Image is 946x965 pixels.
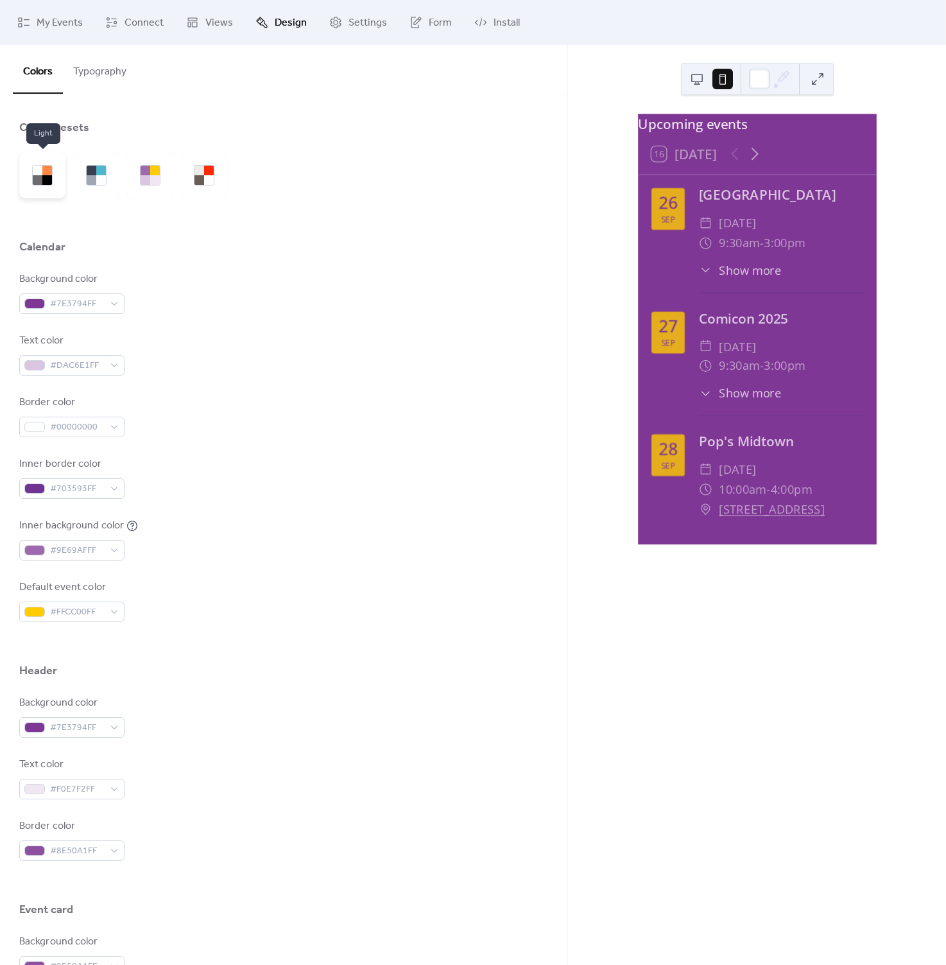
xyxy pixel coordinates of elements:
[699,431,863,451] div: Pop's Midtown
[719,385,782,402] span: Show more
[320,5,397,40] a: Settings
[658,195,677,211] div: 26
[699,261,712,279] div: ​
[719,460,757,480] span: [DATE]
[719,213,757,233] span: [DATE]
[50,297,104,312] span: #7E3794FF
[275,15,307,31] span: Design
[19,239,65,255] div: Calendar
[246,5,316,40] a: Design
[125,15,164,31] span: Connect
[8,5,92,40] a: My Events
[699,308,863,328] div: Comicon 2025
[63,45,137,92] button: Typography
[50,482,104,497] span: #703593FF
[26,123,60,144] span: Light
[764,233,805,253] span: 3:00pm
[50,605,104,620] span: #FFCC00FF
[19,518,124,534] div: Inner background color
[19,456,122,472] div: Inner border color
[348,15,387,31] span: Settings
[50,358,104,374] span: #DAC6E1FF
[760,356,764,376] span: -
[494,15,520,31] span: Install
[699,233,712,253] div: ​
[699,385,712,402] div: ​
[771,480,813,500] span: 4:00pm
[19,757,122,772] div: Text color
[50,543,104,559] span: #9E69AFFF
[19,120,89,135] div: Color Presets
[658,318,677,335] div: 27
[429,15,452,31] span: Form
[699,480,712,500] div: ​
[19,580,122,595] div: Default event color
[658,441,677,458] div: 28
[766,480,771,500] span: -
[19,695,122,711] div: Background color
[760,233,764,253] span: -
[19,395,122,410] div: Border color
[19,819,122,834] div: Border color
[719,233,760,253] span: 9:30am
[50,720,104,736] span: #7E3794FF
[719,261,782,279] span: Show more
[719,500,825,519] a: [STREET_ADDRESS]
[699,500,712,519] div: ​
[13,45,63,94] button: Colors
[176,5,243,40] a: Views
[699,385,782,402] button: ​Show more
[50,782,104,797] span: #F0E7F2FF
[719,480,766,500] span: 10:00am
[699,213,712,233] div: ​
[96,5,173,40] a: Connect
[699,460,712,480] div: ​
[205,15,233,31] span: Views
[19,934,122,950] div: Background color
[50,420,104,435] span: #00000000
[400,5,461,40] a: Form
[37,15,83,31] span: My Events
[661,338,675,346] div: Sep
[19,272,122,287] div: Background color
[638,114,877,134] div: Upcoming events
[764,356,805,376] span: 3:00pm
[661,215,675,223] div: Sep
[699,261,782,279] button: ​Show more
[719,336,757,356] span: [DATE]
[719,356,760,376] span: 9:30am
[19,333,122,349] div: Text color
[699,336,712,356] div: ​
[699,356,712,376] div: ​
[465,5,529,40] a: Install
[661,461,675,469] div: Sep
[19,663,58,679] div: Header
[50,844,104,859] span: #8E50A1FF
[19,902,73,917] div: Event card
[699,185,863,205] div: [GEOGRAPHIC_DATA]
